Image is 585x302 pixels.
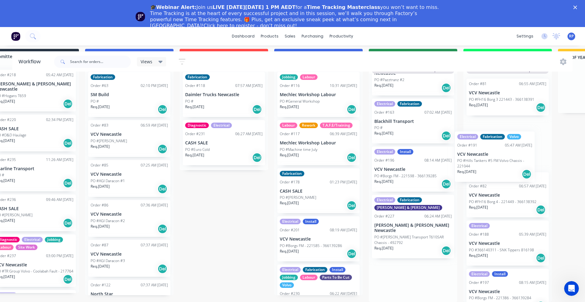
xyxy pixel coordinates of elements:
div: Workflow [18,58,44,65]
input: Search for orders... [70,56,131,68]
img: Factory [11,32,20,41]
a: Click here to register - don’t miss out! [204,23,297,29]
b: Time Tracking Masterclass [307,4,380,10]
span: Views [141,58,152,65]
div: products [258,32,282,41]
div: sales [282,32,298,41]
div: Close [573,6,579,9]
span: RP [569,33,574,39]
div: productivity [326,32,356,41]
div: settings [513,32,536,41]
b: 🎓Webinar Alert: [150,4,197,10]
div: Join us for a you won’t want to miss. Time Tracking is at the heart of every successful project a... [150,4,440,29]
div: purchasing [298,32,326,41]
iframe: Intercom live chat [564,281,579,296]
img: Profile image for Team [135,12,145,22]
a: dashboard [229,32,258,41]
b: LIVE [DATE][DATE] 1 PM AEDT [213,4,295,10]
